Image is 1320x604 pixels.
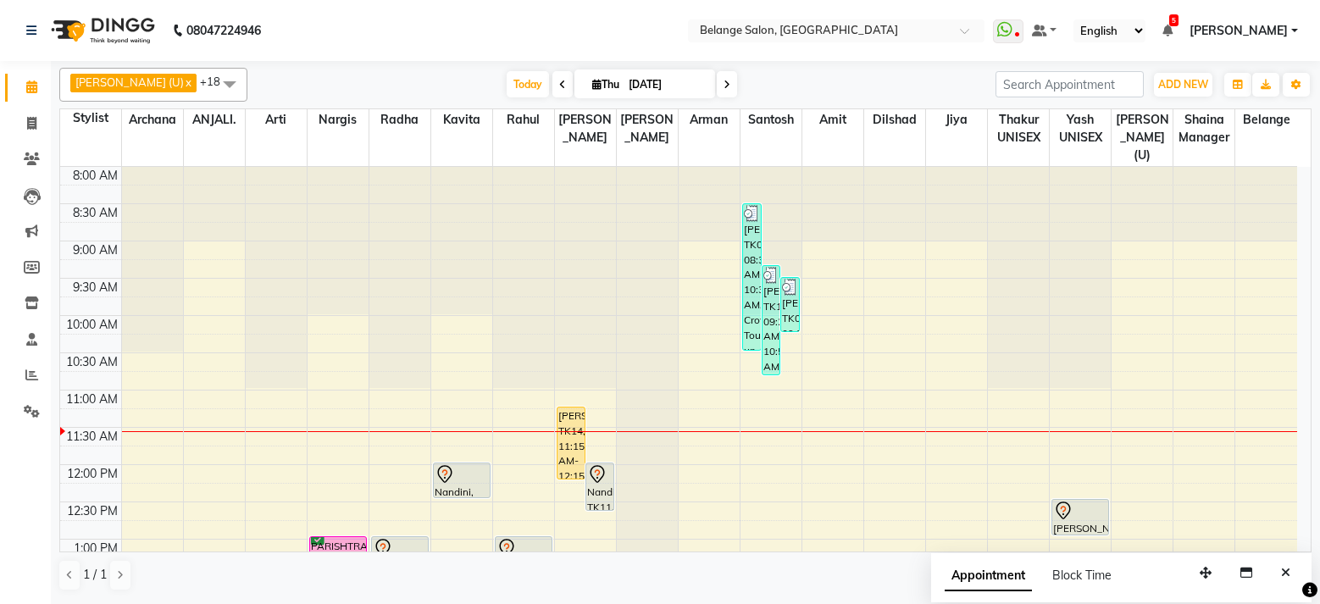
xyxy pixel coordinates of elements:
[1050,109,1111,148] span: Yash UNISEX
[781,278,799,331] div: [PERSON_NAME], TK07, 09:30 AM-10:15 AM, Hair cut - Hair cut (M) (₹400)
[64,465,121,483] div: 12:00 PM
[555,109,616,148] span: [PERSON_NAME]
[63,353,121,371] div: 10:30 AM
[69,204,121,222] div: 8:30 AM
[246,109,307,130] span: Arti
[1154,73,1212,97] button: ADD NEW
[1052,500,1108,535] div: [PERSON_NAME], TK13, 12:30 PM-01:00 PM, Hair cut - Hair cut (M)
[369,109,430,130] span: Radha
[988,109,1049,148] span: Thakur UNISEX
[1173,109,1234,148] span: Shaina manager
[802,109,863,130] span: Amit
[624,72,708,97] input: 2025-09-04
[43,7,159,54] img: logo
[1190,22,1288,40] span: [PERSON_NAME]
[308,109,369,130] span: Nargis
[434,463,490,497] div: Nandini, TK11, 12:00 PM-12:30 PM, Pedicure - Classic (only cleaning,scrubing)
[945,561,1032,591] span: Appointment
[431,109,492,130] span: Kavita
[69,167,121,185] div: 8:00 AM
[64,502,121,520] div: 12:30 PM
[864,109,925,130] span: dilshad
[186,7,261,54] b: 08047224946
[763,266,780,374] div: [PERSON_NAME], TK10, 09:20 AM-10:50 AM, Hair cut - Hair cut (M) (₹400),[PERSON_NAME] Styling (₹300)
[200,75,233,88] span: +18
[617,109,678,148] span: [PERSON_NAME]
[740,109,801,130] span: Santosh
[184,75,191,89] a: x
[926,109,987,130] span: Jiya
[1112,109,1173,166] span: [PERSON_NAME] (U)
[586,463,613,510] div: Nandini, TK11, 12:00 PM-12:40 PM, Gel Polish (Hands/feet)
[1162,23,1173,38] a: 5
[507,71,549,97] span: Today
[69,241,121,259] div: 9:00 AM
[1273,560,1298,586] button: Close
[996,71,1144,97] input: Search Appointment
[63,428,121,446] div: 11:30 AM
[1235,109,1297,130] span: Belange
[1169,14,1179,26] span: 5
[122,109,183,130] span: Archana
[70,540,121,557] div: 1:00 PM
[743,204,761,350] div: [PERSON_NAME], TK08, 08:30 AM-10:30 AM, Crown Touch up - Inoa (₹1500)
[69,279,121,296] div: 9:30 AM
[63,391,121,408] div: 11:00 AM
[75,75,184,89] span: [PERSON_NAME] (U)
[1052,568,1112,583] span: Block Time
[184,109,245,130] span: ANJALI.
[60,109,121,127] div: Stylist
[1158,78,1208,91] span: ADD NEW
[679,109,740,130] span: Arman
[83,566,107,584] span: 1 / 1
[557,407,585,479] div: [PERSON_NAME], TK14, 11:15 AM-12:15 PM, Chrome Gel Polish
[493,109,554,130] span: Rahul
[63,316,121,334] div: 10:00 AM
[588,78,624,91] span: Thu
